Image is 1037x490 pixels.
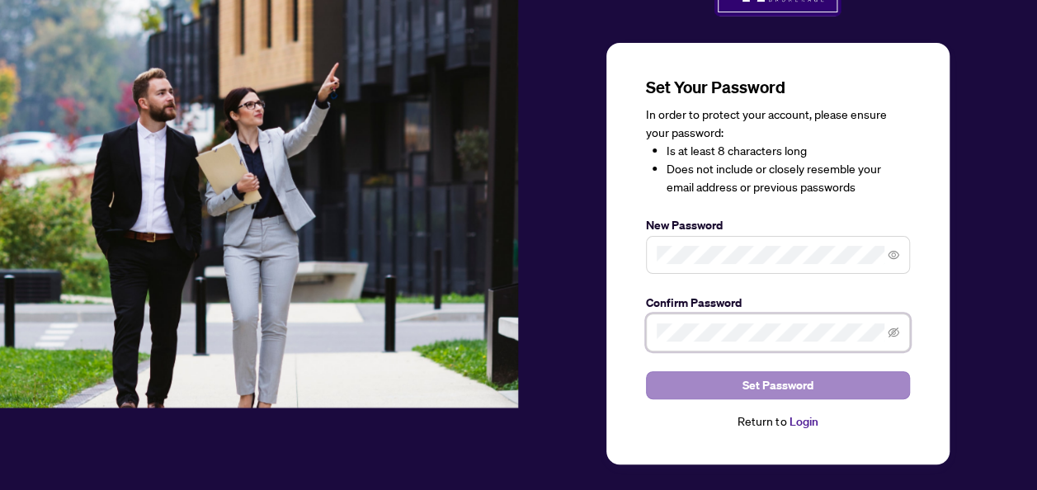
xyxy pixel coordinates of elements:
h3: Set Your Password [646,76,910,99]
div: In order to protect your account, please ensure your password: [646,106,910,196]
div: Return to [646,412,910,431]
li: Does not include or closely resemble your email address or previous passwords [667,160,910,196]
label: New Password [646,216,910,234]
label: Confirm Password [646,294,910,312]
span: eye-invisible [888,327,899,338]
a: Login [789,414,818,429]
li: Is at least 8 characters long [667,142,910,160]
button: Set Password [646,371,910,399]
span: Set Password [742,372,813,398]
span: eye [888,249,899,261]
